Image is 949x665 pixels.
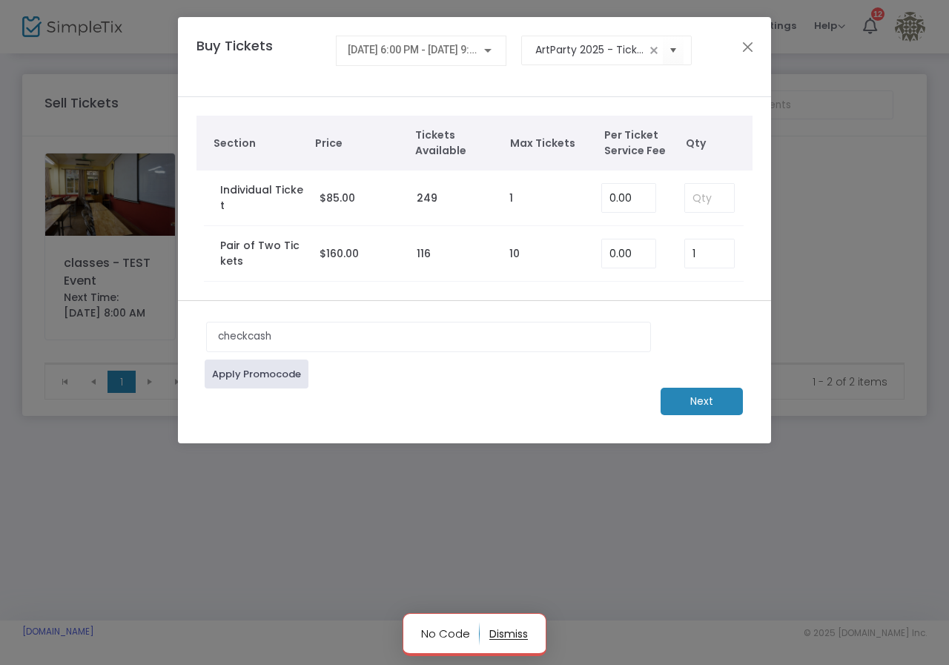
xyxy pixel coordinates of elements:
[189,36,328,78] h4: Buy Tickets
[685,239,734,268] input: Qty
[417,191,437,206] label: 249
[214,136,301,151] span: Section
[509,246,520,262] label: 10
[205,360,308,388] a: Apply Promocode
[602,184,655,212] input: Enter Service Fee
[220,238,305,269] label: Pair of Two Tickets
[604,128,678,159] span: Per Ticket Service Fee
[663,35,684,65] button: Select
[489,622,528,646] button: dismiss
[510,136,590,151] span: Max Tickets
[421,622,480,646] p: No Code
[315,136,400,151] span: Price
[509,191,513,206] label: 1
[320,246,359,261] span: $160.00
[535,42,646,58] input: Select an event
[602,239,655,268] input: Enter Service Fee
[417,246,431,262] label: 116
[206,322,651,352] input: Enter Promo code
[348,44,499,56] span: [DATE] 6:00 PM - [DATE] 9:00 PM
[686,136,745,151] span: Qty
[738,37,758,56] button: Close
[320,191,355,205] span: $85.00
[645,42,663,59] span: clear
[415,128,495,159] span: Tickets Available
[661,388,743,415] m-button: Next
[220,182,305,214] label: Individual Ticket
[685,184,734,212] input: Qty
